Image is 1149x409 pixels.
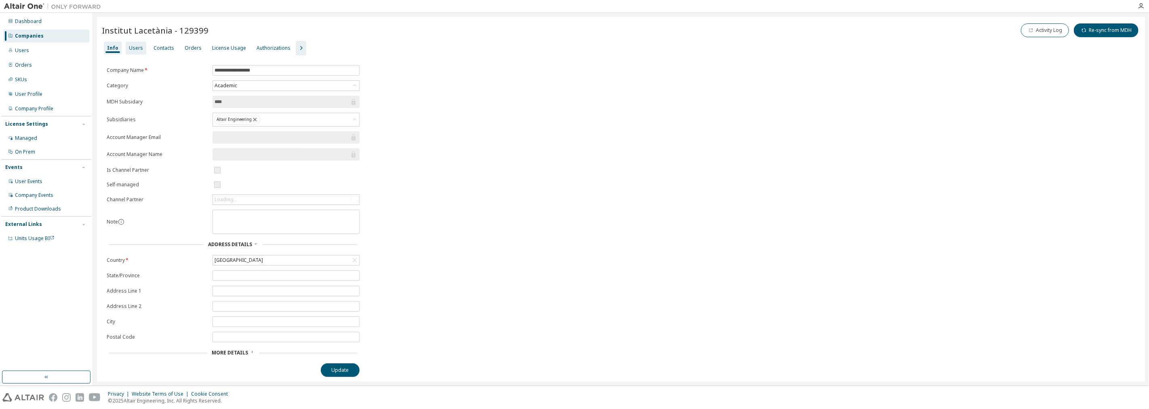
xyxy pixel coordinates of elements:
[5,121,48,127] div: License Settings
[4,2,105,11] img: Altair One
[107,99,208,105] label: MDH Subsidary
[107,303,208,310] label: Address Line 2
[107,334,208,340] label: Postal Code
[15,76,27,83] div: SKUs
[107,82,208,89] label: Category
[2,393,44,402] img: altair_logo.svg
[213,81,238,90] div: Academic
[76,393,84,402] img: linkedin.svg
[132,391,191,397] div: Website Terms of Use
[107,257,208,264] label: Country
[107,288,208,294] label: Address Line 1
[118,219,124,225] button: information
[102,25,208,36] span: Institut Lacetània - 129399
[15,105,53,112] div: Company Profile
[15,206,61,212] div: Product Downloads
[208,241,252,248] span: Address Details
[213,113,359,126] div: Altair Engineering
[213,256,264,265] div: [GEOGRAPHIC_DATA]
[107,116,208,123] label: Subsidiaries
[107,318,208,325] label: City
[154,45,174,51] div: Contacts
[215,196,237,203] div: Loading...
[15,91,42,97] div: User Profile
[108,397,233,404] p: © 2025 Altair Engineering, Inc. All Rights Reserved.
[107,181,208,188] label: Self-managed
[129,45,143,51] div: Users
[107,272,208,279] label: State/Province
[212,45,246,51] div: License Usage
[213,255,359,265] div: [GEOGRAPHIC_DATA]
[15,18,42,25] div: Dashboard
[5,164,23,171] div: Events
[321,363,360,377] button: Update
[107,67,208,74] label: Company Name
[257,45,290,51] div: Authorizations
[89,393,101,402] img: youtube.svg
[107,167,208,173] label: Is Channel Partner
[15,62,32,68] div: Orders
[213,195,359,204] div: Loading...
[15,135,37,141] div: Managed
[107,134,208,141] label: Account Manager Email
[107,151,208,158] label: Account Manager Name
[5,221,42,228] div: External Links
[15,33,44,39] div: Companies
[1074,23,1138,37] button: Re-sync from MDH
[1021,23,1069,37] button: Activity Log
[215,115,260,124] div: Altair Engineering
[107,218,118,225] label: Note
[49,393,57,402] img: facebook.svg
[213,81,359,91] div: Academic
[185,45,202,51] div: Orders
[15,47,29,54] div: Users
[191,391,233,397] div: Cookie Consent
[15,192,53,198] div: Company Events
[108,391,132,397] div: Privacy
[212,349,248,356] span: More Details
[15,178,42,185] div: User Events
[62,393,71,402] img: instagram.svg
[15,235,55,242] span: Units Usage BI
[15,149,35,155] div: On Prem
[107,45,118,51] div: Info
[107,196,208,203] label: Channel Partner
